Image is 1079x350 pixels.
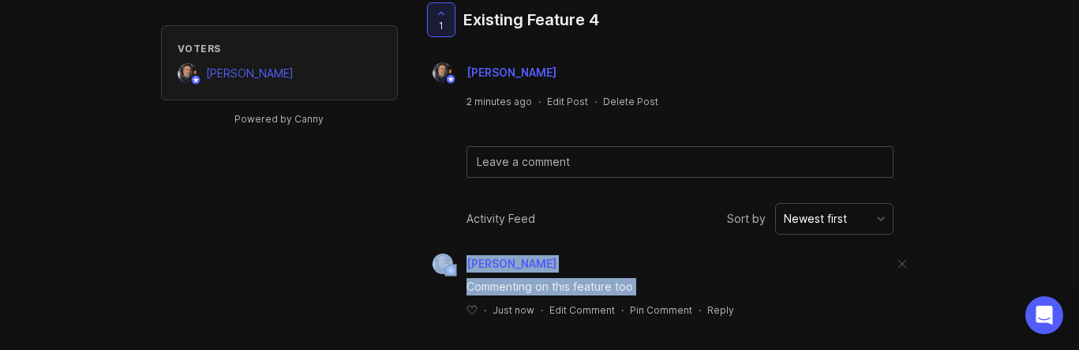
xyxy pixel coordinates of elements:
[1025,296,1063,334] div: Open Intercom Messenger
[439,19,444,32] span: 1
[484,303,486,317] div: ·
[630,303,692,317] div: Pin Comment
[232,110,326,128] a: Powered by Canny
[466,210,535,228] div: Activity Feed
[727,210,766,228] span: Sort by
[433,254,453,274] img: Dave Hoffman
[463,9,599,31] div: Existing Feature 4
[466,95,532,108] a: 2 minutes ago
[547,95,588,108] div: Edit Post
[538,95,541,108] div: ·
[189,74,201,86] img: member badge
[444,265,456,277] img: member badge
[178,42,381,55] div: Voters
[603,95,658,108] div: Delete Post
[466,278,894,295] div: Commenting on this feature too
[594,95,597,108] div: ·
[423,62,569,83] a: Dave Hoffman[PERSON_NAME]
[178,63,294,84] a: Dave Hoffman[PERSON_NAME]
[433,62,453,83] img: Dave Hoffman
[466,66,556,79] span: [PERSON_NAME]
[178,63,198,84] img: Dave Hoffman
[206,66,294,80] span: [PERSON_NAME]
[549,303,615,317] div: Edit Comment
[444,73,456,85] img: member badge
[621,303,624,317] div: ·
[707,303,734,317] div: Reply
[493,303,534,317] span: Just now
[466,257,556,270] span: [PERSON_NAME]
[541,303,543,317] div: ·
[427,2,455,37] button: 1
[784,210,847,228] div: Newest first
[423,254,556,274] a: Dave Hoffman[PERSON_NAME]
[699,303,701,317] div: ·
